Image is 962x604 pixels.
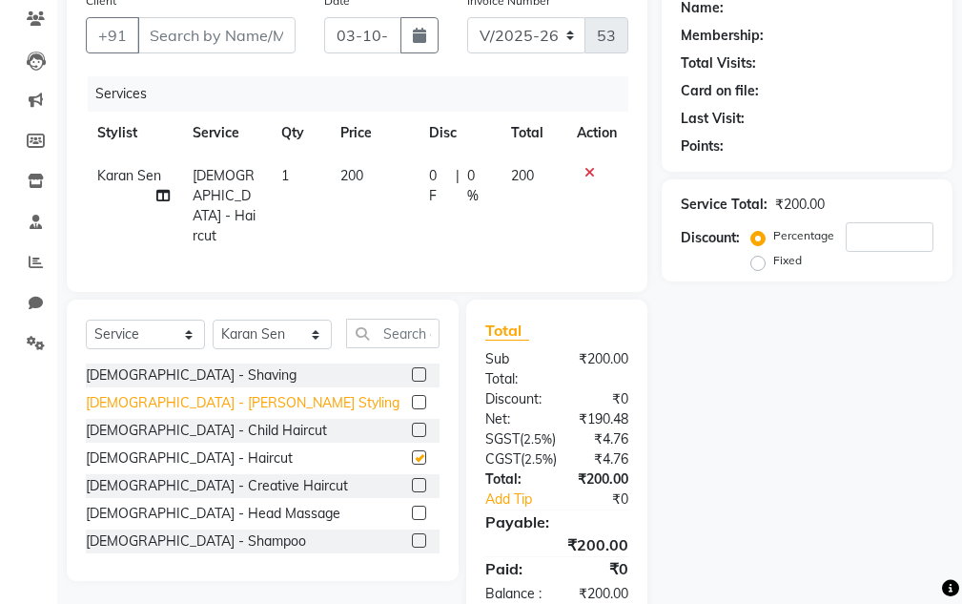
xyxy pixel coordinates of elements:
div: [DEMOGRAPHIC_DATA] - Haircut [86,448,293,469]
span: 200 [340,167,363,184]
a: Add Tip [471,489,571,510]
div: [DEMOGRAPHIC_DATA] - Creative Haircut [86,476,348,496]
div: [DEMOGRAPHIC_DATA] - Shampoo [86,531,306,552]
div: ( ) [471,429,570,449]
th: Action [565,112,628,155]
div: [DEMOGRAPHIC_DATA] - Shaving [86,365,297,385]
span: Karan Sen [97,167,161,184]
span: 200 [511,167,534,184]
th: Stylist [86,112,181,155]
span: 0 % [467,166,489,206]
div: Payable: [471,510,643,533]
div: [DEMOGRAPHIC_DATA] - [PERSON_NAME] Styling [86,393,399,413]
input: Search by Name/Mobile/Email/Code [137,17,296,53]
div: Balance : [471,584,557,604]
div: Last Visit: [681,109,745,129]
div: Discount: [681,228,740,248]
span: 0 F [429,166,447,206]
button: +91 [86,17,139,53]
div: ₹0 [557,557,643,580]
div: Services [88,76,643,112]
th: Qty [270,112,328,155]
div: Card on file: [681,81,759,101]
div: ₹0 [571,489,643,510]
div: [DEMOGRAPHIC_DATA] - Head Massage [86,504,340,524]
label: Fixed [773,252,802,269]
th: Price [329,112,419,155]
div: Sub Total: [471,349,557,389]
span: 2.5% [524,451,553,467]
div: ( ) [471,449,571,469]
span: SGST [485,430,520,448]
div: [DEMOGRAPHIC_DATA] - Child Haircut [86,421,327,441]
div: ₹0 [557,389,643,409]
div: Net: [471,409,557,429]
div: Service Total: [681,195,768,215]
div: ₹4.76 [570,429,643,449]
div: ₹190.48 [557,409,643,429]
div: Points: [681,136,724,156]
label: Percentage [773,227,834,244]
input: Search or Scan [346,319,440,348]
div: Paid: [471,557,557,580]
div: Discount: [471,389,557,409]
span: [DEMOGRAPHIC_DATA] - Haircut [193,167,256,244]
span: CGST [485,450,521,468]
div: ₹200.00 [557,584,643,604]
span: | [456,166,460,206]
th: Service [181,112,270,155]
span: 1 [281,167,289,184]
span: 2.5% [523,431,552,447]
th: Disc [418,112,500,155]
div: ₹200.00 [775,195,825,215]
div: ₹4.76 [571,449,643,469]
span: Total [485,321,529,341]
div: ₹200.00 [557,349,643,389]
div: Membership: [681,26,764,46]
th: Total [500,112,565,155]
div: Total Visits: [681,53,756,73]
div: Total: [471,469,557,489]
div: ₹200.00 [471,533,643,556]
div: ₹200.00 [557,469,643,489]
